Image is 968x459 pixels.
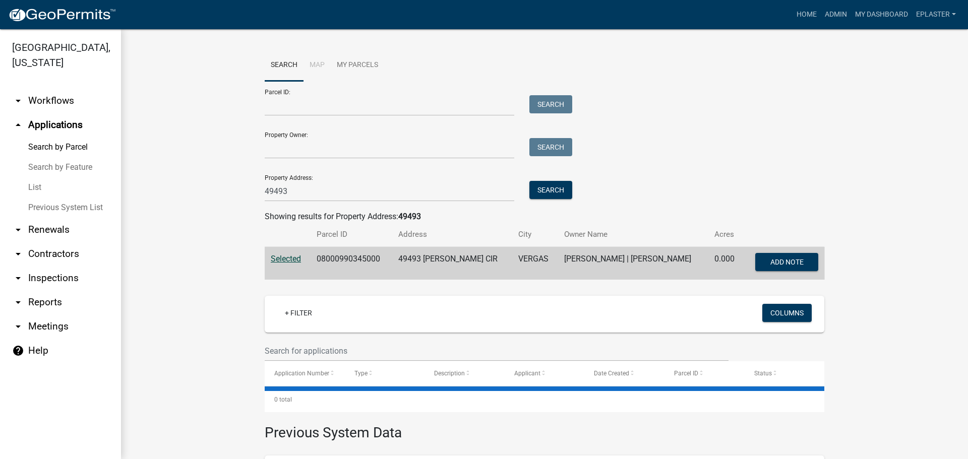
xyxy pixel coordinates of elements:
span: Type [354,370,368,377]
div: Showing results for Property Address: [265,211,824,223]
th: Parcel ID [311,223,392,246]
datatable-header-cell: Status [744,361,824,385]
a: eplaster [912,5,960,24]
datatable-header-cell: Date Created [584,361,664,385]
th: Acres [708,223,743,246]
button: Search [529,138,572,156]
strong: 49493 [398,212,421,221]
i: arrow_drop_down [12,272,24,284]
datatable-header-cell: Applicant [505,361,585,385]
a: Selected [271,254,301,264]
i: arrow_drop_down [12,95,24,107]
span: Description [434,370,465,377]
th: Owner Name [558,223,708,246]
i: help [12,345,24,357]
span: Applicant [514,370,540,377]
a: Admin [821,5,851,24]
h3: Previous System Data [265,412,824,443]
i: arrow_drop_down [12,248,24,260]
button: Add Note [755,253,818,271]
a: Home [793,5,821,24]
a: My Parcels [331,49,384,82]
button: Search [529,181,572,199]
div: 0 total [265,387,824,412]
th: City [512,223,558,246]
i: arrow_drop_down [12,296,24,308]
span: Application Number [274,370,329,377]
i: arrow_drop_down [12,320,24,333]
span: Parcel ID [674,370,698,377]
td: VERGAS [512,247,558,280]
i: arrow_drop_up [12,119,24,131]
datatable-header-cell: Parcel ID [664,361,745,385]
button: Search [529,95,572,113]
input: Search for applications [265,341,729,361]
a: Search [265,49,304,82]
td: 08000990345000 [311,247,392,280]
th: Address [392,223,513,246]
span: Date Created [594,370,629,377]
datatable-header-cell: Application Number [265,361,345,385]
td: 49493 [PERSON_NAME] CIR [392,247,513,280]
datatable-header-cell: Type [345,361,425,385]
span: Status [754,370,772,377]
datatable-header-cell: Description [425,361,505,385]
i: arrow_drop_down [12,224,24,236]
a: My Dashboard [851,5,912,24]
span: Add Note [770,258,803,266]
a: + Filter [277,304,320,322]
td: 0.000 [708,247,743,280]
button: Columns [762,304,812,322]
td: [PERSON_NAME] | [PERSON_NAME] [558,247,708,280]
